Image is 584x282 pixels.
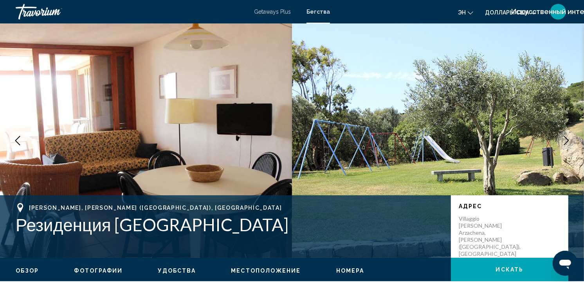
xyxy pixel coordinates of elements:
[485,9,529,16] span: Доллары США
[496,267,524,273] span: Искать
[16,267,39,274] button: Обзор
[29,205,282,211] span: [PERSON_NAME], [PERSON_NAME] ([GEOGRAPHIC_DATA]), [GEOGRAPHIC_DATA]
[548,4,568,20] button: Пользовательское меню
[74,267,123,274] button: Фотографии
[557,131,576,150] button: Следующее изображение
[459,203,561,209] p: Адрес
[459,215,521,257] p: Villaggio [PERSON_NAME] Arzachena, [PERSON_NAME] ([GEOGRAPHIC_DATA]), [GEOGRAPHIC_DATA]
[451,258,568,281] button: Искать
[458,9,466,16] span: эн
[485,7,536,18] button: Изменить валюту
[231,267,301,274] button: Местоположение
[158,267,196,274] button: Удобства
[16,214,443,235] h1: Резиденция [GEOGRAPHIC_DATA]
[306,9,330,15] a: Бегства
[74,268,123,274] span: Фотографии
[16,4,246,20] a: Травориум
[16,268,39,274] span: Обзор
[231,268,301,274] span: Местоположение
[336,267,364,274] button: Номера
[254,9,291,15] a: Getaways Plus
[553,251,578,276] iframe: Кнопка запуска окна обмена сообщениями
[458,7,473,18] button: Изменение языка
[158,268,196,274] span: Удобства
[336,268,364,274] span: Номера
[8,131,27,150] button: Предыдущее изображение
